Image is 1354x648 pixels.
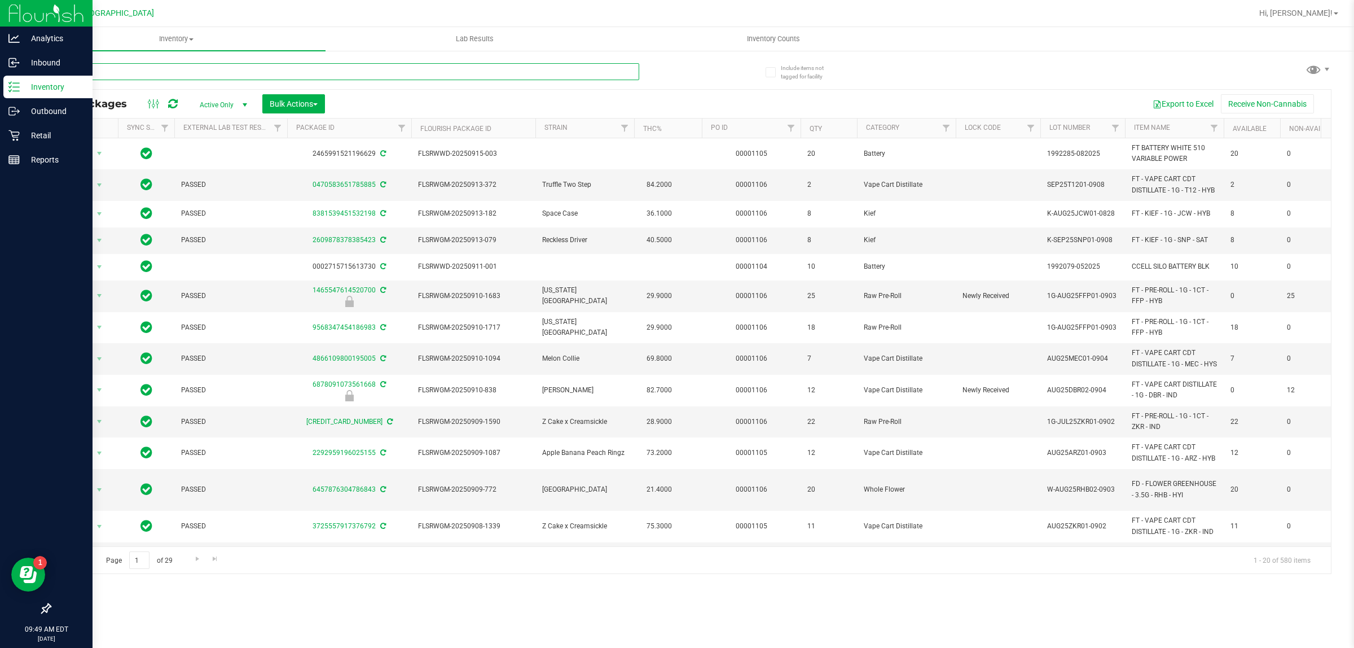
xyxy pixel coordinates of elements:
[641,518,678,535] span: 75.3000
[736,485,767,493] a: 00001106
[379,150,386,157] span: Sync from Compliance System
[313,209,376,217] a: 8381539451532198
[1230,291,1273,301] span: 0
[20,56,87,69] p: Inbound
[1132,442,1217,463] span: FT - VAPE CART CDT DISTILLATE - 1G - ARZ - HYB
[379,236,386,244] span: Sync from Compliance System
[140,445,152,461] span: In Sync
[379,522,386,530] span: Sync from Compliance System
[379,286,386,294] span: Sync from Compliance System
[732,34,815,44] span: Inventory Counts
[1047,148,1118,159] span: 1992285-082025
[418,261,529,272] span: FLSRWWD-20250911-001
[1047,521,1118,532] span: AUG25ZKR01-0902
[140,382,152,398] span: In Sync
[736,150,767,157] a: 00001105
[641,414,678,430] span: 28.9000
[127,124,170,132] a: Sync Status
[379,354,386,362] span: Sync from Compliance System
[864,291,949,301] span: Raw Pre-Roll
[1287,353,1330,364] span: 0
[8,57,20,68] inline-svg: Inbound
[313,380,376,388] a: 6878091073561668
[643,125,662,133] a: THC%
[181,322,280,333] span: PASSED
[1230,235,1273,246] span: 8
[782,119,801,138] a: Filter
[866,124,899,132] a: Category
[736,323,767,331] a: 00001106
[1106,119,1125,138] a: Filter
[50,63,639,80] input: Search Package ID, Item Name, SKU, Lot or Part Number...
[1230,385,1273,396] span: 0
[313,236,376,244] a: 2609878378385423
[864,417,949,427] span: Raw Pre-Roll
[20,129,87,142] p: Retail
[1132,479,1217,500] span: FD - FLOWER GREENHOUSE - 3.5G - RHB - HYI
[140,232,152,248] span: In Sync
[93,382,107,398] span: select
[8,154,20,165] inline-svg: Reports
[1287,148,1330,159] span: 0
[285,148,413,159] div: 2465991521196629
[542,417,627,427] span: Z Cake x Creamsickle
[296,124,335,132] a: Package ID
[1287,291,1330,301] span: 25
[33,556,47,570] iframe: Resource center unread badge
[93,482,107,498] span: select
[313,354,376,362] a: 4866109800195005
[129,551,150,569] input: 1
[20,153,87,167] p: Reports
[864,148,949,159] span: Battery
[807,291,850,301] span: 25
[8,81,20,93] inline-svg: Inventory
[93,351,107,367] span: select
[542,521,627,532] span: Z Cake x Creamsickle
[93,519,107,535] span: select
[313,485,376,493] a: 6457876304786843
[189,551,205,567] a: Go to the next page
[781,64,837,81] span: Include items not tagged for facility
[385,418,393,426] span: Sync from Compliance System
[641,445,678,461] span: 73.2000
[93,233,107,248] span: select
[807,179,850,190] span: 2
[1047,484,1118,495] span: W-AUG25RHB02-0903
[77,8,154,18] span: [GEOGRAPHIC_DATA]
[542,235,627,246] span: Reckless Driver
[864,208,949,219] span: Kief
[864,235,949,246] span: Kief
[5,624,87,634] p: 09:49 AM EDT
[1132,143,1217,164] span: FT BATTERY WHITE 510 VARIABLE POWER
[1132,317,1217,338] span: FT - PRE-ROLL - 1G - 1CT - FFP - HYB
[418,385,529,396] span: FLSRWGM-20250910-838
[1132,348,1217,369] span: FT - VAPE CART CDT DISTILLATE - 1G - MEC - HYS
[1287,235,1330,246] span: 0
[807,353,850,364] span: 7
[1230,448,1273,458] span: 12
[27,34,326,44] span: Inventory
[807,148,850,159] span: 20
[1287,448,1330,458] span: 0
[418,208,529,219] span: FLSRWGM-20250913-182
[181,448,280,458] span: PASSED
[736,236,767,244] a: 00001106
[1047,385,1118,396] span: AUG25DBR02-0904
[20,80,87,94] p: Inventory
[1230,322,1273,333] span: 18
[864,385,949,396] span: Vape Cart Distillate
[736,354,767,362] a: 00001106
[181,208,280,219] span: PASSED
[313,286,376,294] a: 1465547614520700
[285,390,413,401] div: Newly Received
[418,291,529,301] span: FLSRWGM-20250910-1683
[269,119,287,138] a: Filter
[379,485,386,493] span: Sync from Compliance System
[962,385,1034,396] span: Newly Received
[181,417,280,427] span: PASSED
[1287,261,1330,272] span: 0
[864,261,949,272] span: Battery
[183,124,272,132] a: External Lab Test Result
[140,177,152,192] span: In Sync
[1287,417,1330,427] span: 0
